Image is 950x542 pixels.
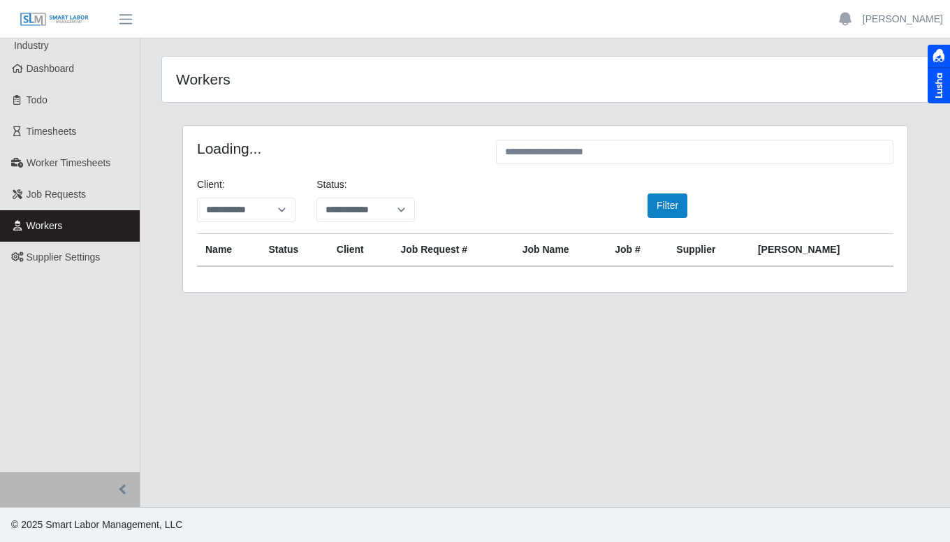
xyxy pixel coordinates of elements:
button: Filter [648,193,687,218]
h4: Loading... [197,140,475,157]
img: SLM Logo [20,12,89,27]
span: Workers [27,220,63,231]
label: Status: [316,177,347,192]
span: Worker Timesheets [27,157,110,168]
h4: Workers [176,71,472,88]
a: [PERSON_NAME] [863,12,943,27]
span: Timesheets [27,126,77,137]
label: Client: [197,177,225,192]
span: © 2025 Smart Labor Management, LLC [11,519,182,530]
th: Client [328,234,393,267]
th: Supplier [668,234,750,267]
th: Job Name [514,234,606,267]
span: Supplier Settings [27,251,101,263]
th: Job # [606,234,668,267]
span: Industry [14,40,49,51]
th: Job Request # [392,234,513,267]
th: Status [261,234,328,267]
span: Job Requests [27,189,87,200]
th: [PERSON_NAME] [750,234,893,267]
span: Todo [27,94,47,105]
span: Dashboard [27,63,75,74]
th: Name [197,234,261,267]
